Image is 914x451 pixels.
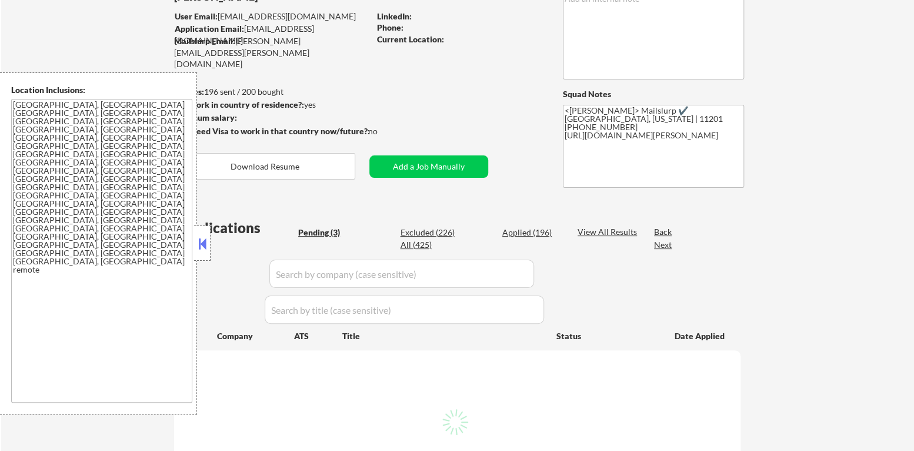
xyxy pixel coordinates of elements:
div: Applications [178,221,294,235]
strong: Current Location: [377,34,444,44]
div: [EMAIL_ADDRESS][DOMAIN_NAME] [175,11,369,22]
div: [EMAIL_ADDRESS][DOMAIN_NAME] [175,23,369,46]
button: Download Resume [174,153,355,180]
div: ATS [294,330,342,342]
div: no [368,125,402,137]
div: Pending (3) [298,227,357,238]
strong: Mailslurp Email: [174,36,235,46]
div: [PERSON_NAME][EMAIL_ADDRESS][PERSON_NAME][DOMAIN_NAME] [174,35,369,70]
strong: Can work in country of residence?: [174,100,304,110]
div: Location Inclusions: [11,84,192,96]
input: Search by company (case sensitive) [269,260,534,288]
strong: LinkedIn: [377,11,412,21]
button: Add a Job Manually [369,155,488,178]
div: Back [654,226,673,238]
div: View All Results [578,226,641,238]
div: Title [342,330,545,342]
strong: Phone: [377,22,403,32]
div: Next [654,239,673,251]
div: Company [217,330,294,342]
div: Status [556,325,658,346]
strong: Application Email: [175,24,244,34]
strong: User Email: [175,11,218,21]
div: Applied (196) [502,227,561,238]
div: yes [174,99,366,111]
div: Excluded (226) [400,227,459,238]
div: Date Applied [675,330,726,342]
div: Squad Notes [563,88,744,100]
input: Search by title (case sensitive) [265,296,544,324]
div: All (425) [400,239,459,251]
strong: Will need Visa to work in that country now/future?: [174,126,370,136]
div: 196 sent / 200 bought [174,86,369,98]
